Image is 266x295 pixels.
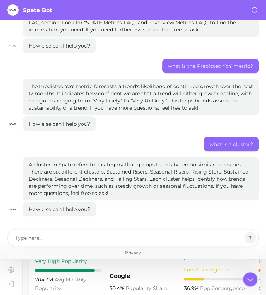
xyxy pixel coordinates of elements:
span: 36.9% [184,285,200,291]
span: 50.4% [110,285,126,291]
abbr: popularity index [200,285,211,291]
span: popularity share [126,285,167,291]
span: convergence [200,285,245,291]
div: Low Convergence [184,265,250,274]
div: 3 / 10 [184,277,250,280]
span: 704.3m [35,276,54,283]
span: Google [110,272,175,280]
span: monthly popularity [35,276,86,291]
div: 9 / 10 [35,269,101,272]
div: Very High Popularity [35,257,101,265]
a: Log out. Currently logged in with e-mail pquiroz@maryruths.com. [6,279,16,289]
abbr: average [54,276,66,283]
